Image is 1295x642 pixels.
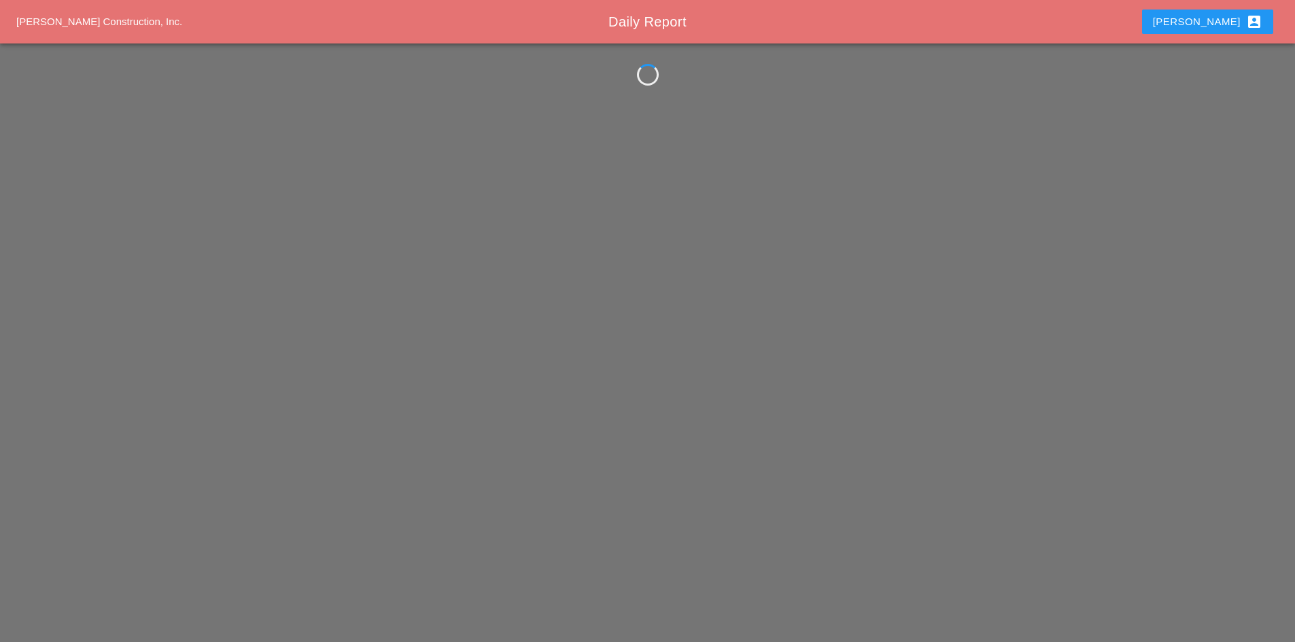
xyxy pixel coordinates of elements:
[608,14,687,29] span: Daily Report
[1142,10,1273,34] button: [PERSON_NAME]
[16,16,182,27] a: [PERSON_NAME] Construction, Inc.
[1246,14,1262,30] i: account_box
[1153,14,1262,30] div: [PERSON_NAME]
